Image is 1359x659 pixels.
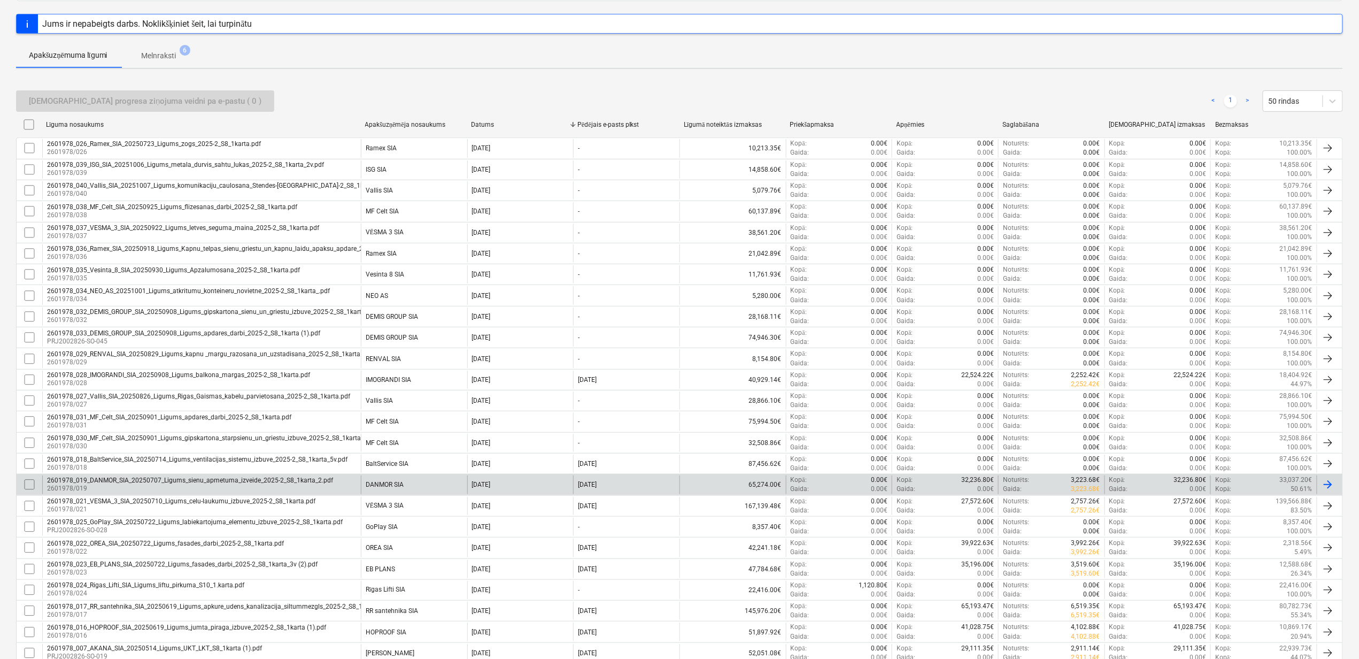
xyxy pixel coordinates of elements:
[578,229,580,236] div: -
[578,208,580,215] div: -
[1109,148,1128,157] p: Gaida :
[1109,160,1125,170] p: Kopā :
[791,274,809,283] p: Gaida :
[791,160,807,170] p: Kopā :
[1280,160,1312,170] p: 14,858.60€
[897,338,915,347] p: Gaida :
[871,286,887,295] p: 0.00€
[871,328,887,338] p: 0.00€
[1084,338,1100,347] p: 0.00€
[791,286,807,295] p: Kopā :
[366,144,397,152] div: Ramex SIA
[1109,170,1128,179] p: Gaida :
[871,211,887,220] p: 0.00€
[1190,224,1206,233] p: 0.00€
[791,338,809,347] p: Gaida :
[1109,349,1125,358] p: Kopā :
[1002,121,1100,129] div: Saglabāšana
[1109,190,1128,200] p: Gaida :
[1280,244,1312,254] p: 21,042.89€
[1215,328,1231,338] p: Kopā :
[1215,317,1231,326] p: Kopā :
[1084,328,1100,338] p: 0.00€
[1284,181,1312,190] p: 5,079.76€
[897,296,915,305] p: Gaida :
[871,338,887,347] p: 0.00€
[977,296,994,305] p: 0.00€
[791,317,809,326] p: Gaida :
[578,313,580,320] div: -
[366,208,399,215] div: MF Celt SIA
[977,160,994,170] p: 0.00€
[47,203,297,211] div: 2601978_038_MF_Celt_SIA_20250925_Ligums_flizesanas_darbi_2025-2_S8_1karta.pdf
[1190,139,1206,148] p: 0.00€
[897,202,913,211] p: Kopā :
[472,250,491,257] div: [DATE]
[1215,202,1231,211] p: Kopā :
[1215,254,1231,263] p: Kopā :
[1109,211,1128,220] p: Gaida :
[791,170,809,179] p: Gaida :
[366,292,388,300] div: NEO AS
[680,455,786,473] div: 87,456.62€
[1215,338,1231,347] p: Kopā :
[977,170,994,179] p: 0.00€
[897,181,913,190] p: Kopā :
[47,148,261,157] p: 2601978/026
[977,317,994,326] p: 0.00€
[577,121,675,129] div: Pēdējais e-pasts plkst
[46,121,357,129] div: Līguma nosaukums
[1109,338,1128,347] p: Gaida :
[977,349,994,358] p: 0.00€
[791,244,807,254] p: Kopā :
[29,50,107,61] p: Apakšuzņēmuma līgumi
[47,161,324,168] div: 2601978_039_ISG_SIA_20251006_Ligums_metala_durvis_sahtu_lukas_2025-2_S8_1karta_2v.pdf
[871,254,887,263] p: 0.00€
[1280,328,1312,338] p: 74,946.30€
[1084,233,1100,242] p: 0.00€
[1003,244,1029,254] p: Noturēts :
[1190,244,1206,254] p: 0.00€
[578,250,580,257] div: -
[1084,274,1100,283] p: 0.00€
[791,202,807,211] p: Kopā :
[1003,317,1022,326] p: Gaida :
[42,19,252,29] div: Jums ir nepabeigts darbs. Noklikšķiniet šeit, lai turpinātu
[1287,190,1312,200] p: 100.00%
[47,182,387,189] div: 2601978_040_Vallis_SIA_20251007_Ligums_komunikaciju_caulosana_Stendes-[GEOGRAPHIC_DATA]-2_S8_1kar...
[871,170,887,179] p: 0.00€
[871,317,887,326] p: 0.00€
[47,287,330,295] div: 2601978_034_NEO_AS_20251001_Ligums_atkritumu_konteineru_novietne_2025-2_S8_1karta_.pdf
[47,308,376,316] div: 2601978_032_DEMIS_GROUP_SIA_20250908_Ligums_gipskartona_sienu_un_griestu_izbuve_2025-2_S8_1karta.pdf
[1190,170,1206,179] p: 0.00€
[897,233,915,242] p: Gaida :
[1241,95,1254,108] a: Next page
[871,274,887,283] p: 0.00€
[1284,286,1312,295] p: 5,280.00€
[791,181,807,190] p: Kopā :
[1003,202,1029,211] p: Noturēts :
[977,244,994,254] p: 0.00€
[1084,254,1100,263] p: 0.00€
[365,121,463,129] div: Apakšuzņēmēja nosaukums
[1084,170,1100,179] p: 0.00€
[1190,296,1206,305] p: 0.00€
[47,329,320,337] div: 2601978_033_DEMIS_GROUP_SIA_20250908_Ligums_apdares_darbi_2025-2_S8_1karta (1).pdf
[977,224,994,233] p: 0.00€
[1215,286,1231,295] p: Kopā :
[791,148,809,157] p: Gaida :
[871,265,887,274] p: 0.00€
[47,245,432,252] div: 2601978_036_Ramex_SIA_20250918_Ligums_Kapnu_telpas_sienu_griestu_un_kapnu_laidu_apaksu_apdare_202...
[1109,286,1125,295] p: Kopā :
[1003,286,1029,295] p: Noturēts :
[1207,95,1220,108] a: Previous page
[977,265,994,274] p: 0.00€
[977,233,994,242] p: 0.00€
[1280,139,1312,148] p: 10,213.35€
[680,181,786,200] div: 5,079.76€
[977,308,994,317] p: 0.00€
[1215,160,1231,170] p: Kopā :
[1287,296,1312,305] p: 100.00%
[1003,328,1029,338] p: Noturēts :
[680,224,786,242] div: 38,561.20€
